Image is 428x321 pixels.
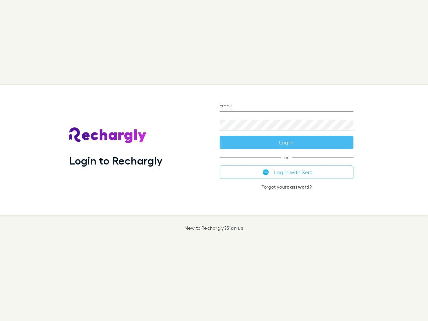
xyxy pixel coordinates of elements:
button: Log in [220,136,353,149]
button: Log in with Xero [220,166,353,179]
span: or [220,157,353,157]
img: Rechargly's Logo [69,127,147,143]
a: Sign up [226,225,243,231]
p: Forgot your ? [220,184,353,190]
a: password [287,184,309,190]
p: New to Rechargly? [185,225,244,231]
h1: Login to Rechargly [69,154,163,167]
img: Xero's logo [263,169,269,175]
